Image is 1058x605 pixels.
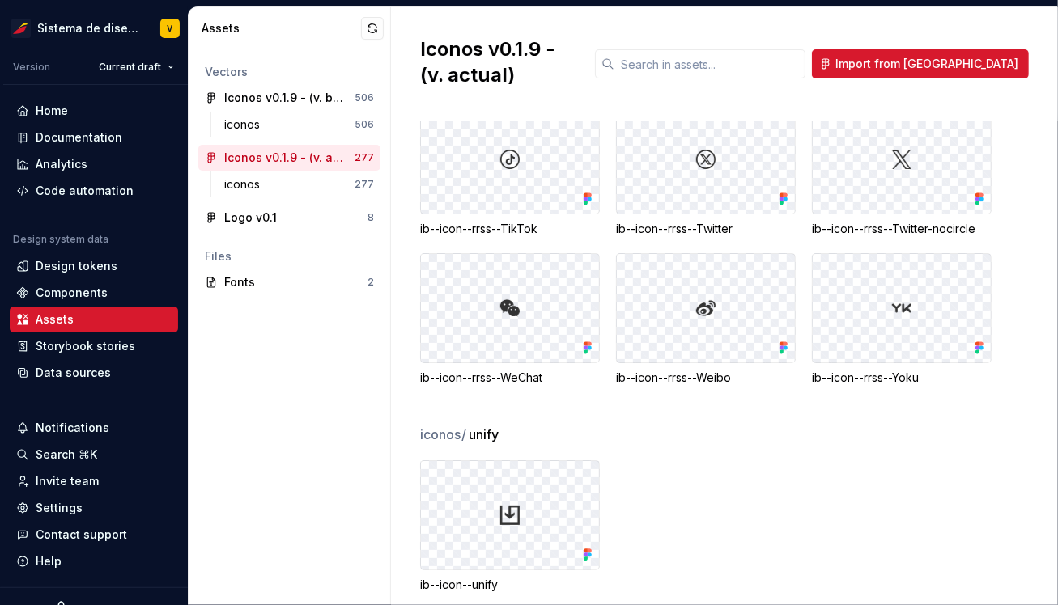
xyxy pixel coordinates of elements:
[355,151,374,164] div: 277
[812,370,992,386] div: ib--icon--rrss--Yoku
[368,276,374,289] div: 2
[13,233,108,246] div: Design system data
[11,19,31,38] img: 55604660-494d-44a9-beb2-692398e9940a.png
[420,221,600,237] div: ib--icon--rrss--TikTok
[10,98,178,124] a: Home
[10,415,178,441] button: Notifications
[420,577,600,593] div: ib--icon--unify
[10,280,178,306] a: Components
[3,11,185,45] button: Sistema de diseño IberiaV
[355,118,374,131] div: 506
[224,150,345,166] div: Iconos v0.1.9 - (v. actual)
[36,156,87,172] div: Analytics
[10,333,178,359] a: Storybook stories
[36,500,83,516] div: Settings
[616,221,796,237] div: ib--icon--rrss--Twitter
[420,36,576,88] h2: Iconos v0.1.9 - (v. actual)
[36,258,117,274] div: Design tokens
[10,548,178,574] button: Help
[36,103,68,119] div: Home
[36,285,108,301] div: Components
[224,176,266,192] div: iconos
[36,129,122,146] div: Documentation
[36,311,74,328] div: Assets
[355,91,374,104] div: 506
[198,85,380,111] a: Iconos v0.1.9 - (v. beta)506
[205,64,374,80] div: Vectors
[198,145,380,171] a: Iconos v0.1.9 - (v. actual)277
[355,178,374,191] div: 277
[10,253,178,279] a: Design tokens
[224,90,345,106] div: Iconos v0.1.9 - (v. beta)
[420,370,600,386] div: ib--icon--rrss--WeChat
[198,269,380,295] a: Fonts2
[420,425,467,444] span: iconos
[198,205,380,231] a: Logo v0.18
[205,248,374,264] div: Files
[36,420,109,436] div: Notifications
[37,20,141,36] div: Sistema de diseño Iberia
[224,209,277,226] div: Logo v0.1
[36,183,134,199] div: Code automation
[614,49,805,78] input: Search in assets...
[13,61,50,74] div: Version
[10,495,178,521] a: Settings
[91,56,181,78] button: Current draft
[36,365,111,381] div: Data sources
[224,116,266,133] div: iconos
[812,49,1029,78] button: Import from [GEOGRAPHIC_DATA]
[10,442,178,467] button: Search ⌘K
[10,307,178,332] a: Assets
[218,171,380,197] a: iconos277
[202,20,361,36] div: Assets
[218,112,380,137] a: iconos506
[10,522,178,548] button: Contact support
[99,61,161,74] span: Current draft
[469,425,499,444] span: unify
[10,468,178,494] a: Invite team
[835,56,1018,72] span: Import from [GEOGRAPHIC_DATA]
[368,211,374,224] div: 8
[10,151,178,177] a: Analytics
[36,527,127,543] div: Contact support
[10,360,178,386] a: Data sources
[36,338,135,354] div: Storybook stories
[168,22,173,35] div: V
[812,221,992,237] div: ib--icon--rrss--Twitter-nocircle
[36,473,99,489] div: Invite team
[10,178,178,204] a: Code automation
[10,125,178,150] a: Documentation
[224,274,368,290] div: Fonts
[36,446,97,463] div: Search ⌘K
[36,553,62,569] div: Help
[461,426,466,442] span: /
[616,370,796,386] div: ib--icon--rrss--Weibo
